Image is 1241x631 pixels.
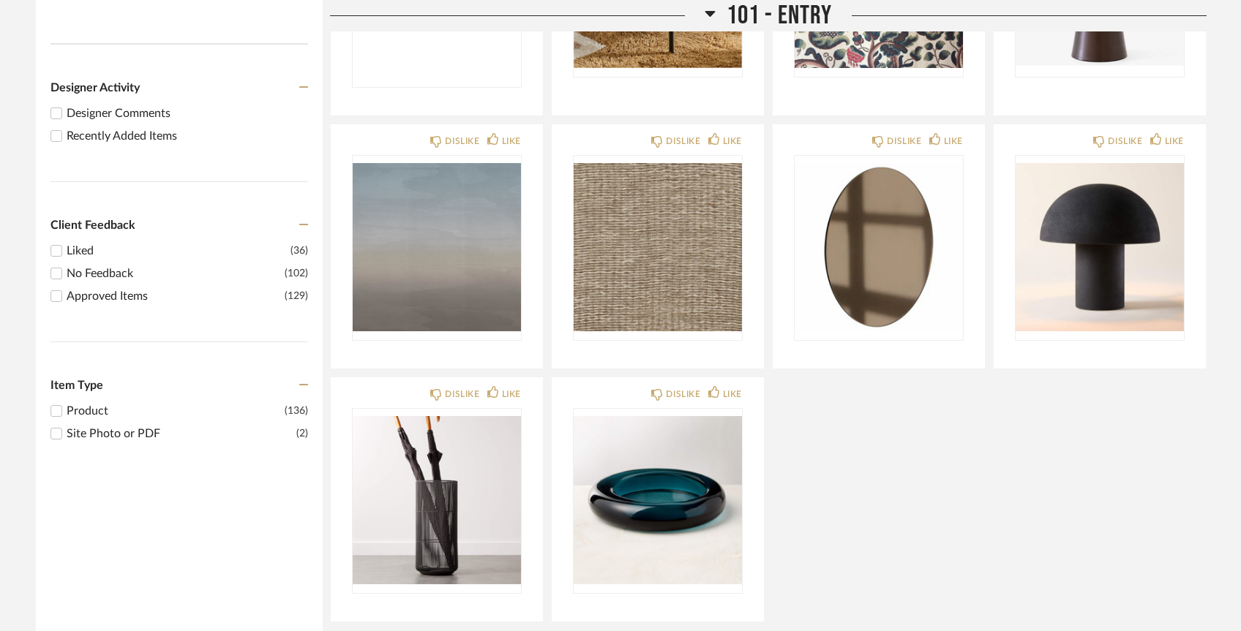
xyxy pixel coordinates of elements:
img: undefined [795,156,963,339]
img: undefined [1016,156,1184,339]
img: undefined [574,409,742,592]
div: DISLIKE [1108,134,1142,148]
span: Client Feedback [50,219,135,231]
div: Site Photo or PDF [67,425,296,442]
img: undefined [574,156,742,339]
div: Recently Added Items [67,127,308,145]
div: DISLIKE [445,387,479,401]
div: (136) [285,402,308,420]
div: DISLIKE [445,134,479,148]
div: (36) [290,242,308,260]
div: DISLIKE [666,134,700,148]
span: Item Type [50,379,103,391]
div: LIKE [502,134,521,148]
div: LIKE [502,387,521,401]
div: LIKE [723,387,742,401]
div: No Feedback [67,265,285,282]
div: LIKE [1165,134,1184,148]
div: (129) [285,287,308,305]
div: Liked [67,242,290,260]
div: (2) [296,425,308,442]
div: Product [67,402,285,420]
div: DISLIKE [666,387,700,401]
img: undefined [353,409,521,592]
span: Designer Activity [50,82,140,94]
div: LIKE [723,134,742,148]
div: Approved Items [67,287,285,305]
div: Designer Comments [67,105,308,122]
div: DISLIKE [887,134,921,148]
div: LIKE [944,134,963,148]
img: undefined [353,156,521,339]
div: (102) [285,265,308,282]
